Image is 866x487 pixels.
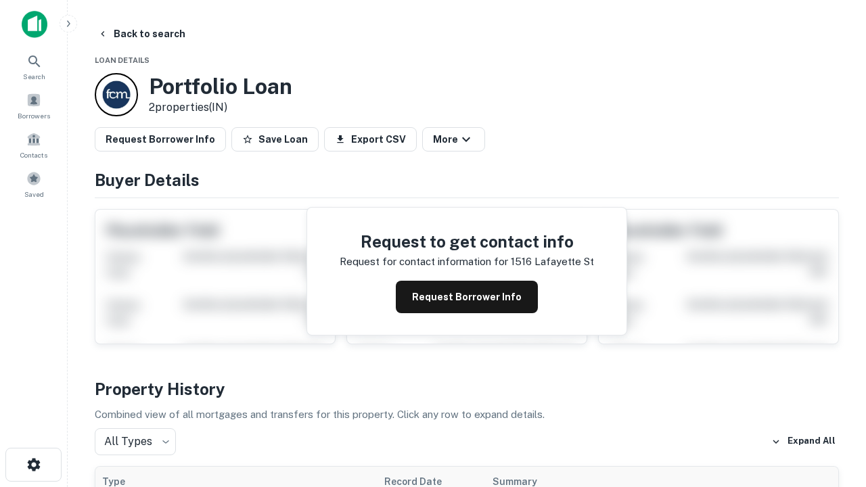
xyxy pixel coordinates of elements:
button: Request Borrower Info [95,127,226,152]
button: More [422,127,485,152]
span: Borrowers [18,110,50,121]
button: Expand All [768,432,839,452]
p: Request for contact information for [340,254,508,270]
a: Contacts [4,126,64,163]
a: Search [4,48,64,85]
iframe: Chat Widget [798,379,866,444]
p: 1516 lafayette st [511,254,594,270]
button: Request Borrower Info [396,281,538,313]
p: Combined view of all mortgages and transfers for this property. Click any row to expand details. [95,407,839,423]
h4: Buyer Details [95,168,839,192]
img: capitalize-icon.png [22,11,47,38]
a: Borrowers [4,87,64,124]
span: Loan Details [95,56,150,64]
span: Saved [24,189,44,200]
p: 2 properties (IN) [149,99,292,116]
h4: Property History [95,377,839,401]
div: All Types [95,428,176,455]
span: Contacts [20,149,47,160]
button: Back to search [92,22,191,46]
span: Search [23,71,45,82]
button: Export CSV [324,127,417,152]
h4: Request to get contact info [340,229,594,254]
h3: Portfolio Loan [149,74,292,99]
button: Save Loan [231,127,319,152]
a: Saved [4,166,64,202]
